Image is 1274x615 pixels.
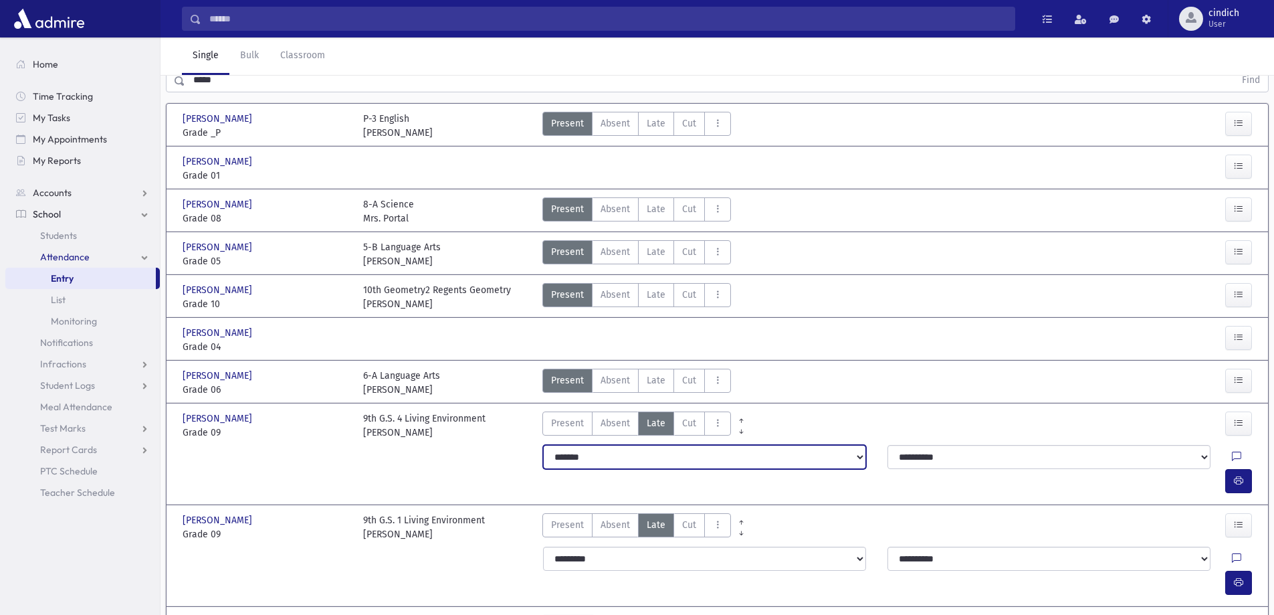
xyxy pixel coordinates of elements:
input: Search [201,7,1015,31]
span: List [51,294,66,306]
span: Students [40,230,77,242]
div: AttTypes [542,112,731,140]
span: Home [33,58,58,70]
a: Report Cards [5,439,160,460]
a: Home [5,54,160,75]
span: [PERSON_NAME] [183,513,255,527]
div: AttTypes [542,412,731,440]
span: Absent [601,245,630,259]
div: AttTypes [542,283,731,311]
span: User [1208,19,1239,29]
a: Entry [5,268,156,289]
a: My Tasks [5,107,160,128]
a: Student Logs [5,375,160,396]
a: Teacher Schedule [5,482,160,503]
a: Attendance [5,246,160,268]
span: Cut [682,116,696,130]
span: Present [551,245,584,259]
span: Grade _P [183,126,350,140]
div: 6-A Language Arts [PERSON_NAME] [363,369,440,397]
span: [PERSON_NAME] [183,240,255,254]
span: Report Cards [40,444,97,456]
span: Grade 10 [183,297,350,311]
a: My Appointments [5,128,160,150]
span: Absent [601,116,630,130]
span: Cut [682,202,696,216]
span: My Reports [33,155,81,167]
span: Present [551,202,584,216]
a: Accounts [5,182,160,203]
span: [PERSON_NAME] [183,369,255,383]
div: 8-A Science Mrs. Portal [363,197,414,226]
span: [PERSON_NAME] [183,412,255,426]
span: Infractions [40,358,86,370]
span: Grade 06 [183,383,350,397]
a: Time Tracking [5,86,160,107]
a: Students [5,225,160,246]
span: Late [647,373,665,387]
div: AttTypes [542,240,731,268]
span: Grade 04 [183,340,350,354]
span: Teacher Schedule [40,487,115,499]
span: Absent [601,373,630,387]
span: Late [647,518,665,532]
span: Cut [682,288,696,302]
span: Absent [601,416,630,430]
div: AttTypes [542,513,731,541]
span: Meal Attendance [40,401,112,413]
span: [PERSON_NAME] [183,283,255,297]
span: Cut [682,245,696,259]
span: Present [551,416,584,430]
span: Present [551,373,584,387]
span: Present [551,116,584,130]
span: Notifications [40,337,93,349]
span: Late [647,202,665,216]
a: Monitoring [5,311,160,332]
span: [PERSON_NAME] [183,326,255,340]
div: AttTypes [542,369,731,397]
span: Cut [682,416,696,430]
span: Absent [601,288,630,302]
div: 9th G.S. 1 Living Environment [PERSON_NAME] [363,513,485,541]
img: AdmirePro [11,5,88,32]
span: PTC Schedule [40,465,98,477]
a: PTC Schedule [5,460,160,482]
span: Late [647,416,665,430]
span: Grade 08 [183,211,350,226]
span: Grade 09 [183,426,350,440]
a: School [5,203,160,225]
span: Present [551,288,584,302]
span: Student Logs [40,379,95,391]
span: My Tasks [33,112,70,124]
span: Present [551,518,584,532]
div: 10th Geometry2 Regents Geometry [PERSON_NAME] [363,283,511,311]
div: 9th G.S. 4 Living Environment [PERSON_NAME] [363,412,486,440]
span: Accounts [33,187,72,199]
span: Late [647,288,665,302]
span: Grade 09 [183,527,350,541]
span: Cut [682,373,696,387]
a: Notifications [5,332,160,353]
a: Meal Attendance [5,396,160,418]
span: Time Tracking [33,90,93,102]
span: Absent [601,518,630,532]
span: Test Marks [40,422,86,434]
span: Late [647,116,665,130]
span: Monitoring [51,315,97,327]
span: [PERSON_NAME] [183,112,255,126]
span: Grade 01 [183,169,350,183]
span: Cut [682,518,696,532]
span: [PERSON_NAME] [183,155,255,169]
button: Find [1234,69,1268,92]
span: Grade 05 [183,254,350,268]
span: cindich [1208,8,1239,19]
span: Absent [601,202,630,216]
div: P-3 English [PERSON_NAME] [363,112,433,140]
span: Entry [51,272,74,284]
a: My Reports [5,150,160,171]
span: My Appointments [33,133,107,145]
a: Test Marks [5,418,160,439]
div: 5-B Language Arts [PERSON_NAME] [363,240,441,268]
span: Attendance [40,251,90,263]
a: Infractions [5,353,160,375]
